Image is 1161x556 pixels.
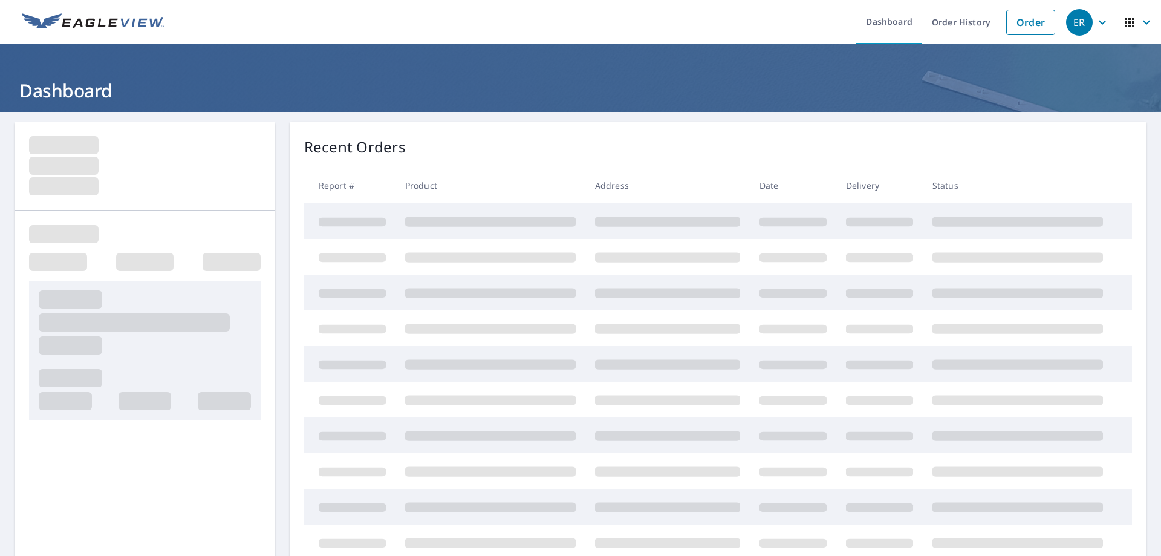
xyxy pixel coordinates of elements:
th: Product [395,168,585,203]
th: Date [750,168,836,203]
a: Order [1006,10,1055,35]
th: Status [923,168,1113,203]
th: Address [585,168,750,203]
h1: Dashboard [15,78,1146,103]
th: Delivery [836,168,923,203]
th: Report # [304,168,395,203]
img: EV Logo [22,13,164,31]
div: ER [1066,9,1093,36]
p: Recent Orders [304,136,406,158]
